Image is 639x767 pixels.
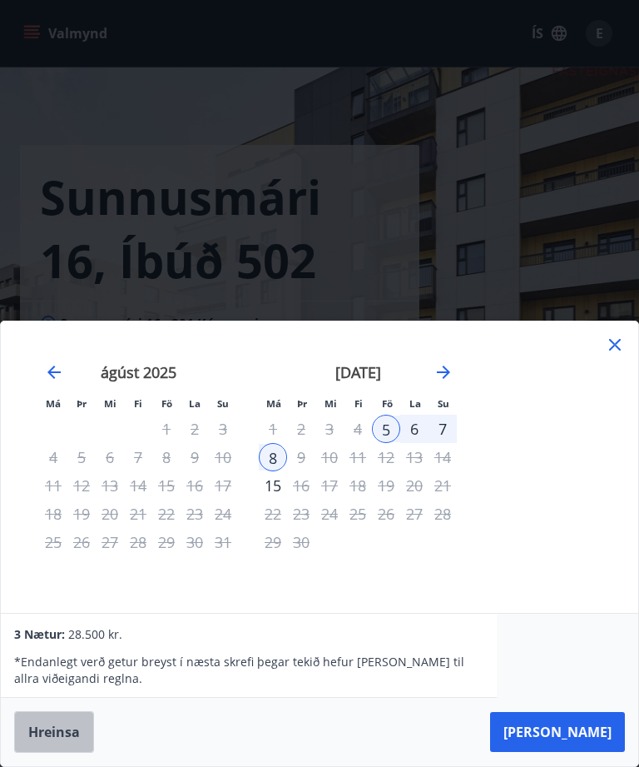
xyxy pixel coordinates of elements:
[124,471,152,500] td: Not available. fimmtudagur, 14. ágúst 2025
[259,528,287,556] td: Not available. mánudagur, 29. september 2025
[428,500,457,528] td: Not available. sunnudagur, 28. september 2025
[181,443,209,471] td: Not available. laugardagur, 9. ágúst 2025
[67,528,96,556] td: Not available. þriðjudagur, 26. ágúst 2025
[382,397,393,410] small: Fö
[259,443,287,471] td: Selected as end date. mánudagur, 8. september 2025
[96,443,124,471] td: Not available. miðvikudagur, 6. ágúst 2025
[67,471,96,500] td: Not available. þriðjudagur, 12. ágúst 2025
[400,500,428,528] td: Not available. laugardagur, 27. september 2025
[259,415,287,443] td: Not available. mánudagur, 1. september 2025
[189,397,201,410] small: La
[287,528,315,556] td: Not available. þriðjudagur, 30. september 2025
[152,528,181,556] td: Not available. föstudagur, 29. ágúst 2025
[209,415,237,443] td: Not available. sunnudagur, 3. ágúst 2025
[490,712,625,752] button: [PERSON_NAME]
[297,397,307,410] small: Þr
[344,415,372,443] td: Not available. fimmtudagur, 4. september 2025
[428,415,457,443] td: Selected. sunnudagur, 7. september 2025
[152,500,181,528] td: Not available. föstudagur, 22. ágúst 2025
[96,471,124,500] td: Not available. miðvikudagur, 13. ágúst 2025
[181,500,209,528] td: Not available. laugardagur, 23. ágúst 2025
[181,528,209,556] td: Not available. laugardagur, 30. ágúst 2025
[67,500,96,528] td: Not available. þriðjudagur, 19. ágúst 2025
[324,397,337,410] small: Mi
[209,443,237,471] td: Not available. sunnudagur, 10. ágúst 2025
[266,397,281,410] small: Má
[315,415,344,443] td: Not available. miðvikudagur, 3. september 2025
[134,397,142,410] small: Fi
[14,711,94,753] button: Hreinsa
[161,397,172,410] small: Fö
[259,471,287,500] div: Aðeins innritun í boði
[315,500,344,528] td: Not available. miðvikudagur, 24. september 2025
[409,397,421,410] small: La
[315,471,344,500] td: Choose miðvikudagur, 17. september 2025 as your check-in date. It’s available.
[21,341,478,593] div: Calendar
[259,471,287,500] td: Choose mánudagur, 15. september 2025 as your check-in date. It’s available.
[14,654,483,687] p: * Endanlegt verð getur breyst í næsta skrefi þegar tekið hefur [PERSON_NAME] til allra viðeigandi...
[39,443,67,471] td: Not available. mánudagur, 4. ágúst 2025
[101,362,176,382] strong: ágúst 2025
[96,500,124,528] td: Not available. miðvikudagur, 20. ágúst 2025
[124,500,152,528] td: Not available. fimmtudagur, 21. ágúst 2025
[438,397,449,410] small: Su
[14,626,65,642] span: 3 Nætur:
[400,471,428,500] td: Not available. laugardagur, 20. september 2025
[287,415,315,443] td: Not available. þriðjudagur, 2. september 2025
[344,443,372,471] td: Not available. fimmtudagur, 11. september 2025
[400,415,428,443] div: 6
[77,397,87,410] small: Þr
[335,362,381,382] strong: [DATE]
[344,500,372,528] td: Not available. fimmtudagur, 25. september 2025
[259,500,287,528] td: Not available. mánudagur, 22. september 2025
[39,471,67,500] td: Not available. mánudagur, 11. ágúst 2025
[181,471,209,500] td: Not available. laugardagur, 16. ágúst 2025
[372,443,400,471] td: Not available. föstudagur, 12. september 2025
[152,415,181,443] td: Not available. föstudagur, 1. ágúst 2025
[372,415,400,443] div: Aðeins innritun í boði
[181,415,209,443] td: Not available. laugardagur, 2. ágúst 2025
[400,415,428,443] td: Selected. laugardagur, 6. september 2025
[209,528,237,556] td: Not available. sunnudagur, 31. ágúst 2025
[372,415,400,443] td: Selected as start date. föstudagur, 5. september 2025
[124,443,152,471] td: Not available. fimmtudagur, 7. ágúst 2025
[428,471,457,500] td: Not available. sunnudagur, 21. september 2025
[287,471,315,500] td: Choose þriðjudagur, 16. september 2025 as your check-in date. It’s available.
[67,443,96,471] td: Not available. þriðjudagur, 5. ágúst 2025
[428,415,457,443] div: 7
[354,397,363,410] small: Fi
[68,626,122,642] span: 28.500 kr.
[287,500,315,528] td: Not available. þriðjudagur, 23. september 2025
[44,362,64,382] div: Move backward to switch to the previous month.
[152,443,181,471] td: Not available. föstudagur, 8. ágúst 2025
[209,500,237,528] td: Not available. sunnudagur, 24. ágúst 2025
[400,443,428,471] td: Not available. laugardagur, 13. september 2025
[124,528,152,556] td: Not available. fimmtudagur, 28. ágúst 2025
[96,528,124,556] td: Not available. miðvikudagur, 27. ágúst 2025
[104,397,116,410] small: Mi
[39,500,67,528] td: Not available. mánudagur, 18. ágúst 2025
[344,471,372,500] td: Not available. fimmtudagur, 18. september 2025
[287,443,315,471] td: Not available. þriðjudagur, 9. september 2025
[433,362,453,382] div: Move forward to switch to the next month.
[315,443,344,471] td: Not available. miðvikudagur, 10. september 2025
[217,397,229,410] small: Su
[372,500,400,528] td: Not available. föstudagur, 26. september 2025
[372,471,400,500] td: Not available. föstudagur, 19. september 2025
[46,397,61,410] small: Má
[39,528,67,556] td: Not available. mánudagur, 25. ágúst 2025
[259,443,287,471] div: Aðeins útritun í boði
[152,471,181,500] td: Not available. föstudagur, 15. ágúst 2025
[428,443,457,471] td: Not available. sunnudagur, 14. september 2025
[209,471,237,500] td: Not available. sunnudagur, 17. ágúst 2025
